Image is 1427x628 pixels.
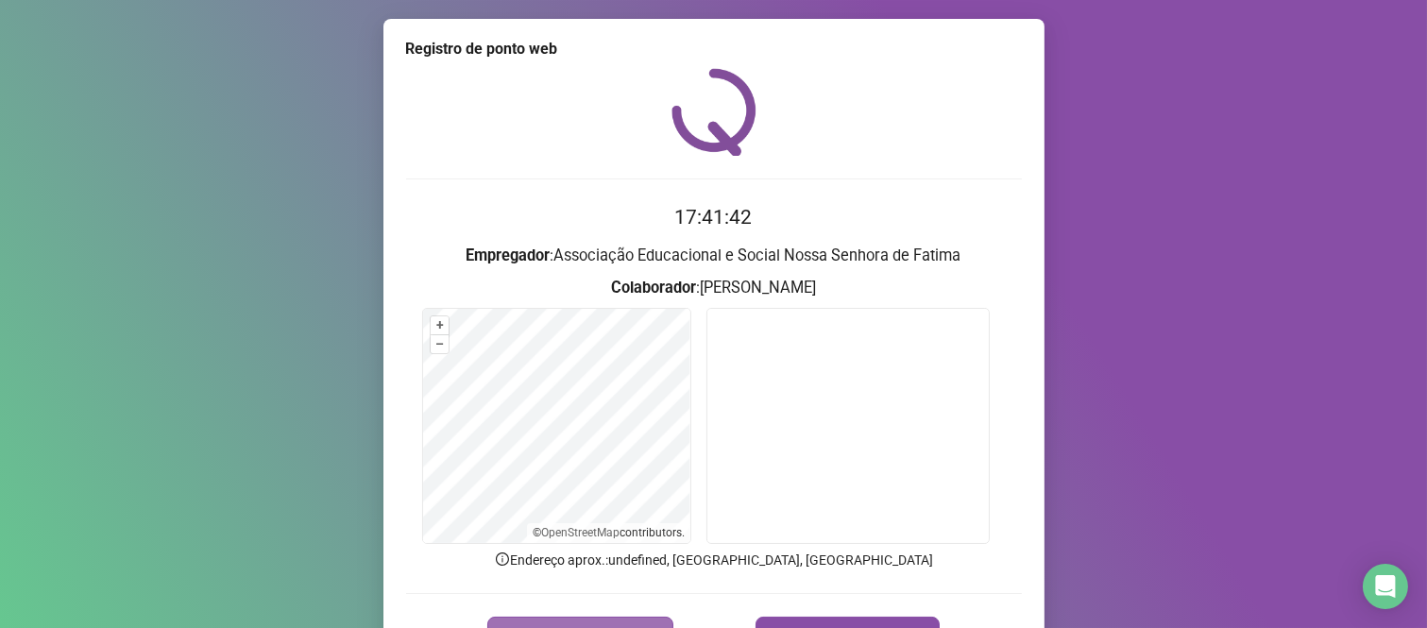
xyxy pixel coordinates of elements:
h3: : [PERSON_NAME] [406,276,1022,300]
button: + [431,316,449,334]
strong: Colaborador [611,279,696,297]
img: QRPoint [671,68,756,156]
a: OpenStreetMap [541,526,620,539]
li: © contributors. [533,526,685,539]
div: Registro de ponto web [406,38,1022,60]
div: Open Intercom Messenger [1363,564,1408,609]
time: 17:41:42 [675,206,753,229]
p: Endereço aprox. : undefined, [GEOGRAPHIC_DATA], [GEOGRAPHIC_DATA] [406,550,1022,570]
h3: : Associação Educacional e Social Nossa Senhora de Fatima [406,244,1022,268]
button: – [431,335,449,353]
strong: Empregador [467,246,551,264]
span: info-circle [494,551,511,568]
